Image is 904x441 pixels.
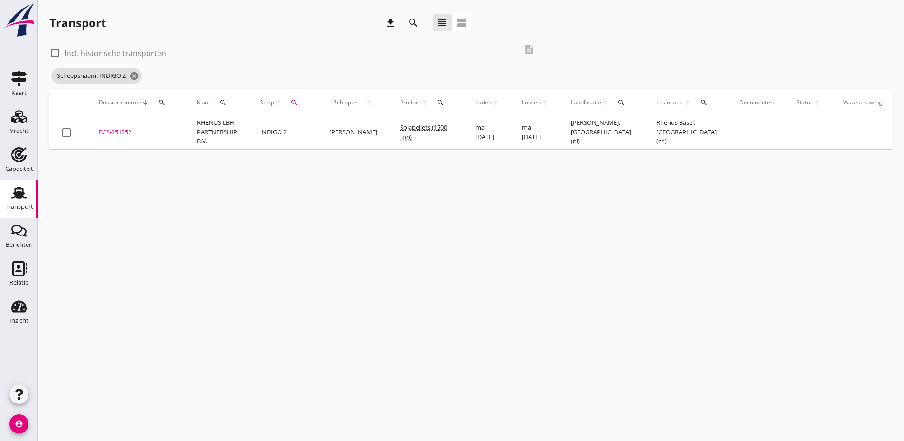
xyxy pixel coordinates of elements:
div: BCS-251252 [99,128,174,137]
td: ma [DATE] [464,116,511,149]
i: cancel [130,71,139,81]
span: Dossiernummer [99,98,142,107]
img: logo-small.a267ee39.svg [2,2,36,38]
i: search [700,99,708,106]
i: arrow_downward [142,99,149,106]
div: Waarschuwing [843,98,882,107]
i: search [617,99,625,106]
td: ma [DATE] [511,116,559,149]
td: RHENUS LBH PARTNERSHIP B.V. [186,116,249,149]
span: Schipper [329,98,361,107]
i: search [219,99,227,106]
td: Rhenus Basel, [GEOGRAPHIC_DATA] (ch) [645,116,728,149]
i: arrow_upward [361,99,377,106]
div: Inzicht [9,318,28,324]
span: Status [796,98,813,107]
i: view_agenda [456,17,467,28]
span: Sojapellets (1500 ton) [400,123,447,141]
div: Relatie [9,280,28,286]
span: Schip [260,98,274,107]
i: arrow_upward [813,99,820,106]
div: Vracht [10,128,28,134]
span: Product [400,98,420,107]
i: arrow_upward [274,99,282,106]
i: search [408,17,419,28]
div: Documenten [739,98,774,107]
span: Laden [475,98,492,107]
span: Scheepsnaam: INDIGO 2 [51,68,142,84]
i: search [290,99,298,106]
div: Transport [5,204,33,210]
i: search [158,99,166,106]
i: view_headline [437,17,448,28]
span: Lossen [522,98,541,107]
i: arrow_upward [420,99,428,106]
span: Loslocatie [656,98,683,107]
div: Kaart [11,90,27,96]
i: arrow_upward [541,99,548,106]
i: account_circle [9,414,28,433]
label: Incl. historische transporten [65,48,166,58]
div: Transport [49,15,106,30]
i: arrow_upward [492,99,499,106]
i: arrow_upward [683,99,691,106]
div: Klant [197,91,237,114]
td: [PERSON_NAME] [318,116,389,149]
div: Berichten [6,242,33,248]
td: [PERSON_NAME], [GEOGRAPHIC_DATA] (nl) [559,116,645,149]
i: search [437,99,444,106]
div: Capaciteit [5,166,33,172]
i: download [385,17,396,28]
td: INDIGO 2 [249,116,318,149]
span: Laadlocatie [571,98,601,107]
i: arrow_upward [601,99,609,106]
